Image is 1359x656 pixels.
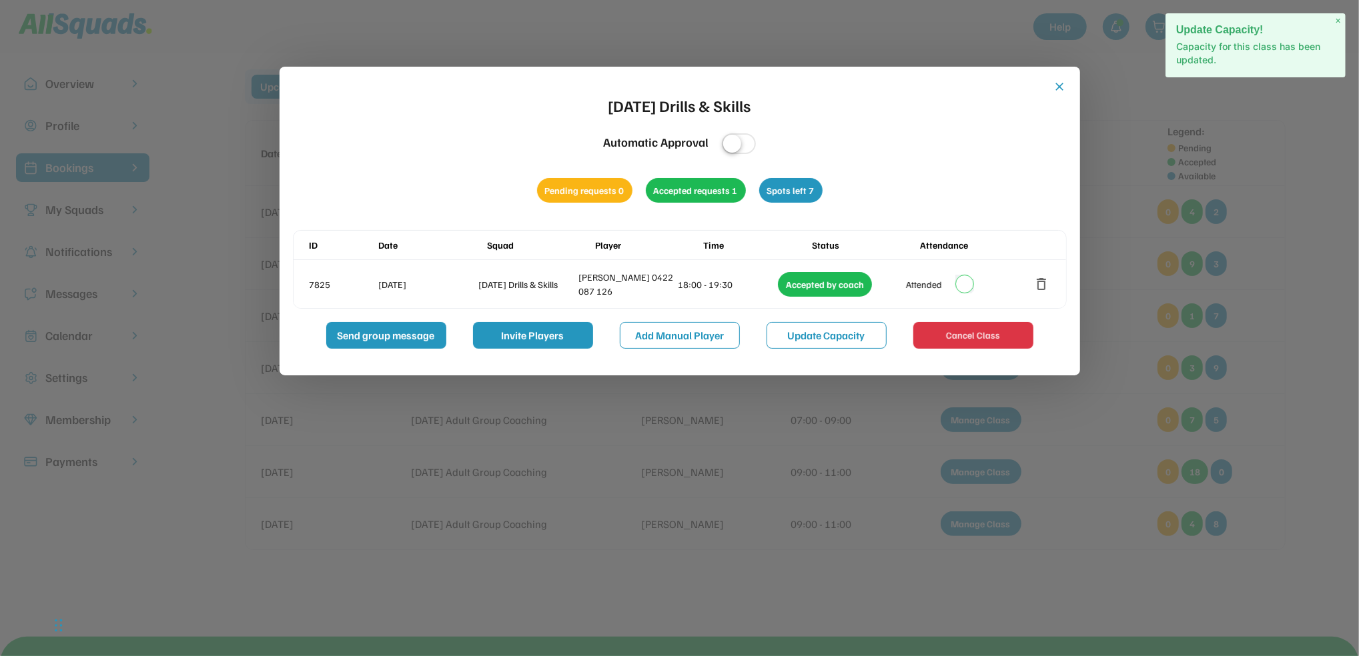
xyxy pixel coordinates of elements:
div: 7825 [310,277,376,291]
h2: Update Capacity! [1176,24,1335,35]
div: [PERSON_NAME] 0422 087 126 [578,270,676,298]
span: × [1336,15,1341,27]
button: Add Manual Player [620,322,740,349]
div: ID [310,238,376,252]
div: Accepted requests 1 [646,178,746,203]
div: [DATE] Drills & Skills [608,93,751,117]
div: 18:00 - 19:30 [678,277,776,291]
div: Attendance [920,238,1025,252]
div: Pending requests 0 [537,178,632,203]
div: Squad [487,238,592,252]
div: [DATE] [379,277,476,291]
div: Automatic Approval [603,133,709,151]
div: Spots left 7 [759,178,823,203]
button: Update Capacity [767,322,887,349]
div: Accepted by coach [778,272,872,297]
button: Invite Players [473,322,593,349]
div: [DATE] Drills & Skills [478,277,576,291]
div: Attended [906,277,942,291]
div: Player [595,238,701,252]
button: delete [1034,276,1050,292]
button: close [1053,80,1067,93]
button: Cancel Class [913,322,1033,349]
p: Capacity for this class has been updated. [1176,40,1335,67]
button: Send group message [326,322,446,349]
div: Time [703,238,809,252]
div: Status [812,238,917,252]
div: Date [379,238,484,252]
